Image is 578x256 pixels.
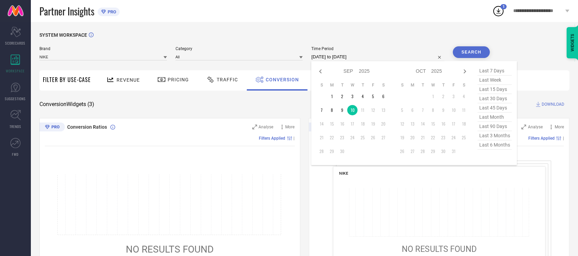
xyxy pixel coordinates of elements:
[39,101,94,108] span: Conversion Widgets ( 3 )
[327,146,337,156] td: Mon Sep 29 2025
[459,91,469,102] td: Sat Oct 04 2025
[461,67,469,75] div: Next month
[358,132,368,143] td: Thu Sep 25 2025
[378,119,388,129] td: Sat Sep 20 2025
[39,4,94,18] span: Partner Insights
[117,77,140,83] span: Revenue
[337,146,347,156] td: Tue Sep 30 2025
[448,119,459,129] td: Fri Oct 17 2025
[407,146,418,156] td: Mon Oct 27 2025
[316,82,327,88] th: Sunday
[5,40,26,46] span: SCORECARDS
[407,119,418,129] td: Mon Oct 13 2025
[39,32,87,38] span: SYSTEM WORKSPACE
[428,146,438,156] td: Wed Oct 29 2025
[309,123,334,133] div: Premium
[478,85,512,94] span: last 15 days
[428,91,438,102] td: Wed Oct 01 2025
[459,119,469,129] td: Sat Oct 18 2025
[316,105,327,115] td: Sun Sep 07 2025
[316,146,327,156] td: Sun Sep 28 2025
[438,146,448,156] td: Thu Oct 30 2025
[168,77,189,82] span: Pricing
[358,105,368,115] td: Thu Sep 11 2025
[311,46,444,51] span: Time Period
[358,82,368,88] th: Thursday
[259,125,274,129] span: Analyse
[448,132,459,143] td: Fri Oct 24 2025
[347,105,358,115] td: Wed Sep 10 2025
[397,119,407,129] td: Sun Oct 12 2025
[438,82,448,88] th: Thursday
[459,105,469,115] td: Sat Oct 11 2025
[259,136,286,141] span: Filters Applied
[503,4,505,9] span: 1
[407,105,418,115] td: Mon Oct 06 2025
[397,105,407,115] td: Sun Oct 05 2025
[438,105,448,115] td: Thu Oct 09 2025
[337,119,347,129] td: Tue Sep 16 2025
[397,146,407,156] td: Sun Oct 26 2025
[478,94,512,103] span: last 30 days
[448,82,459,88] th: Friday
[337,132,347,143] td: Tue Sep 23 2025
[358,91,368,102] td: Thu Sep 04 2025
[368,82,378,88] th: Friday
[252,125,257,129] svg: Zoom
[6,68,25,73] span: WORKSPACE
[347,132,358,143] td: Wed Sep 24 2025
[528,136,555,141] span: Filters Applied
[337,91,347,102] td: Tue Sep 02 2025
[286,125,295,129] span: More
[294,136,295,141] span: |
[453,46,490,58] button: Search
[176,46,303,51] span: Category
[418,82,428,88] th: Tuesday
[478,66,512,75] span: last 7 days
[378,132,388,143] td: Sat Sep 27 2025
[337,105,347,115] td: Tue Sep 09 2025
[5,96,26,101] span: SUGGESTIONS
[316,119,327,129] td: Sun Sep 14 2025
[448,91,459,102] td: Fri Oct 03 2025
[402,244,477,254] span: NO RESULTS FOUND
[327,82,337,88] th: Monday
[266,77,299,82] span: Conversion
[337,82,347,88] th: Tuesday
[339,171,348,176] span: NIKE
[368,91,378,102] td: Fri Sep 05 2025
[347,91,358,102] td: Wed Sep 03 2025
[43,75,91,84] span: Filter By Use-Case
[106,9,116,14] span: PRO
[478,131,512,140] span: last 3 months
[492,5,505,17] div: Open download list
[10,124,21,129] span: TRENDS
[368,105,378,115] td: Fri Sep 12 2025
[438,91,448,102] td: Thu Oct 02 2025
[378,82,388,88] th: Saturday
[459,132,469,143] td: Sat Oct 25 2025
[428,105,438,115] td: Wed Oct 08 2025
[418,105,428,115] td: Tue Oct 07 2025
[418,132,428,143] td: Tue Oct 21 2025
[316,132,327,143] td: Sun Sep 21 2025
[347,82,358,88] th: Wednesday
[542,101,564,108] span: DOWNLOAD
[448,105,459,115] td: Fri Oct 10 2025
[555,125,564,129] span: More
[327,119,337,129] td: Mon Sep 15 2025
[327,91,337,102] td: Mon Sep 01 2025
[478,103,512,113] span: last 45 days
[368,119,378,129] td: Fri Sep 19 2025
[528,125,543,129] span: Analyse
[428,119,438,129] td: Wed Oct 15 2025
[563,136,564,141] span: |
[397,82,407,88] th: Sunday
[378,91,388,102] td: Sat Sep 06 2025
[67,124,107,130] span: Conversion Ratios
[428,132,438,143] td: Wed Oct 22 2025
[347,119,358,129] td: Wed Sep 17 2025
[327,132,337,143] td: Mon Sep 22 2025
[478,113,512,122] span: last month
[327,105,337,115] td: Mon Sep 08 2025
